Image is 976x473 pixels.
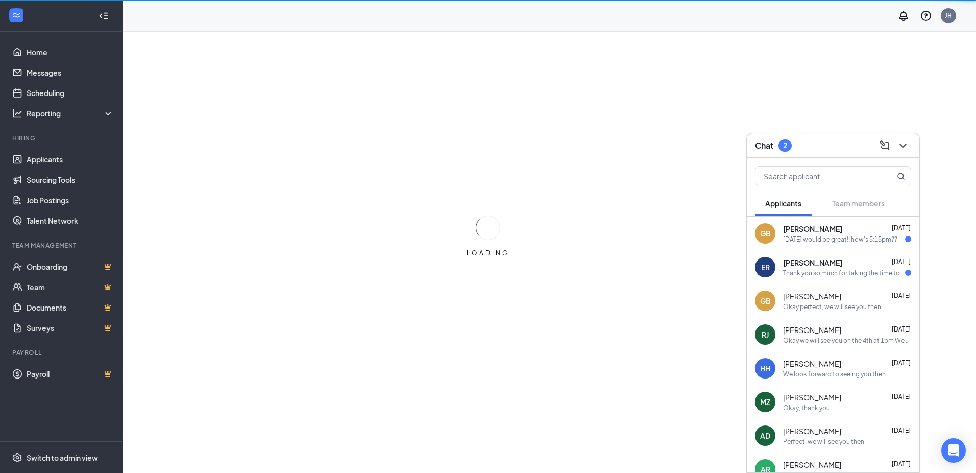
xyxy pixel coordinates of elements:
[760,296,771,306] div: GB
[27,453,98,463] div: Switch to admin view
[12,453,22,463] svg: Settings
[755,140,773,151] h3: Chat
[760,397,770,407] div: MZ
[892,427,911,434] span: [DATE]
[11,10,21,20] svg: WorkstreamLogo
[945,11,952,20] div: JH
[783,224,842,234] span: [PERSON_NAME]
[761,262,770,272] div: ER
[892,224,911,232] span: [DATE]
[27,210,114,231] a: Talent Network
[920,10,932,22] svg: QuestionInfo
[892,292,911,299] span: [DATE]
[895,137,911,154] button: ChevronDown
[892,359,911,367] span: [DATE]
[892,258,911,266] span: [DATE]
[462,249,514,257] div: LOADING
[897,172,905,180] svg: MagnifyingGlass
[27,108,114,119] div: Reporting
[832,199,885,208] span: Team members
[783,325,841,335] span: [PERSON_NAME]
[27,83,114,103] a: Scheduling
[27,297,114,318] a: DocumentsCrown
[27,170,114,190] a: Sourcing Tools
[12,241,112,250] div: Team Management
[897,10,910,22] svg: Notifications
[783,257,842,268] span: [PERSON_NAME]
[27,318,114,338] a: SurveysCrown
[892,393,911,400] span: [DATE]
[941,438,966,463] div: Open Intercom Messenger
[783,269,905,277] div: Thank you so much for taking the time to meet with me [DATE]. I really liked the facility and fee...
[892,325,911,333] span: [DATE]
[27,277,114,297] a: TeamCrown
[27,364,114,384] a: PayrollCrown
[783,235,897,244] div: [DATE] would be great!! how's 5:15pm??
[876,137,893,154] button: ComposeMessage
[783,426,841,436] span: [PERSON_NAME]
[783,392,841,403] span: [PERSON_NAME]
[783,302,881,311] div: Okay perfect, we will see you then
[783,437,864,446] div: Perfect, we will see you then
[12,348,112,357] div: Payroll
[99,11,109,21] svg: Collapse
[892,460,911,468] span: [DATE]
[27,190,114,210] a: Job Postings
[783,359,841,369] span: [PERSON_NAME]
[879,139,891,152] svg: ComposeMessage
[27,256,114,277] a: OnboardingCrown
[760,228,771,239] div: GB
[27,42,114,62] a: Home
[27,149,114,170] a: Applicants
[783,370,886,379] div: We look forward to seeing you then
[897,139,909,152] svg: ChevronDown
[783,336,911,345] div: Okay we will see you on the 4th at 1pm We are located at [STREET_ADDRESS][PERSON_NAME]
[783,141,787,150] div: 2
[760,363,770,373] div: HH
[12,134,112,143] div: Hiring
[12,108,22,119] svg: Analysis
[760,431,770,441] div: AD
[755,167,876,186] input: Search applicant
[762,329,769,340] div: RJ
[765,199,801,208] span: Applicants
[783,291,841,301] span: [PERSON_NAME]
[783,460,841,470] span: [PERSON_NAME]
[783,404,830,412] div: Okay, thank you
[27,62,114,83] a: Messages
